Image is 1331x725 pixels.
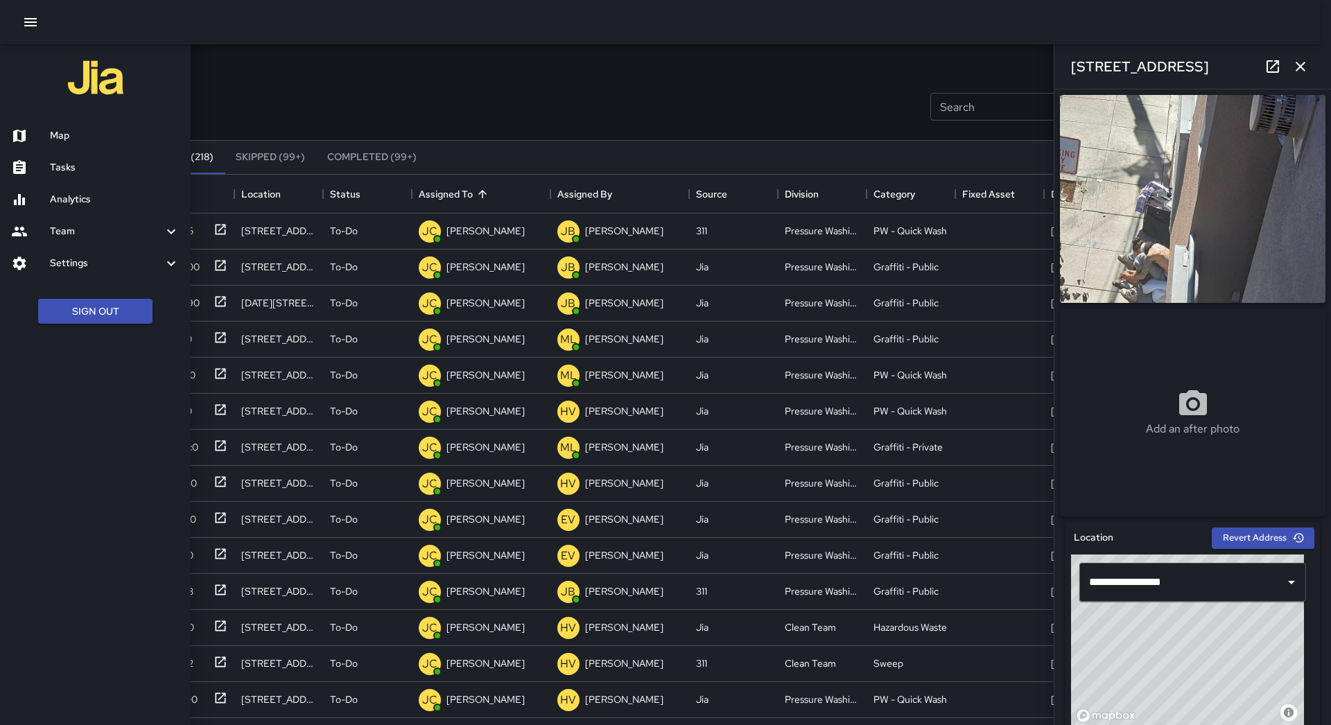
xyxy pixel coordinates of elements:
h6: Map [50,128,180,143]
h6: Settings [50,256,163,271]
img: jia-logo [68,50,123,105]
button: Sign Out [38,299,153,324]
h6: Team [50,224,163,239]
h6: Analytics [50,192,180,207]
h6: Tasks [50,160,180,175]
